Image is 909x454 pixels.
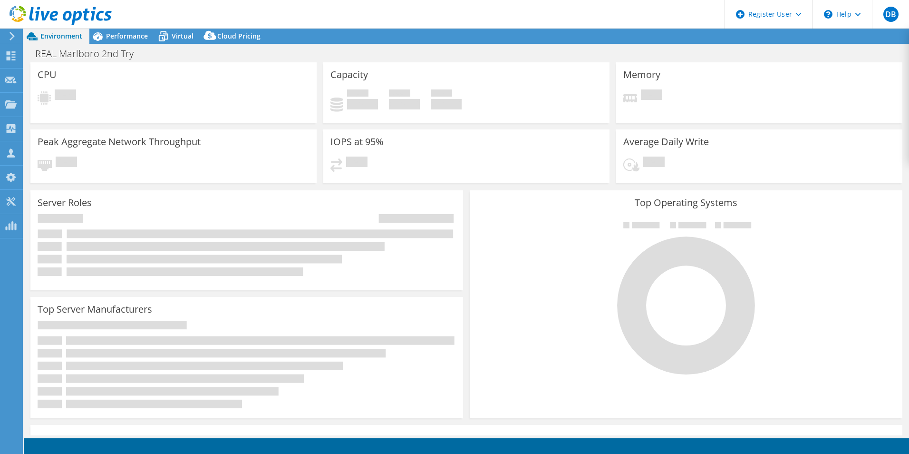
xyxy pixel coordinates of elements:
[643,157,665,169] span: Pending
[347,99,378,109] h4: 0 GiB
[824,10,832,19] svg: \n
[623,137,709,147] h3: Average Daily Write
[38,197,92,208] h3: Server Roles
[346,157,367,169] span: Pending
[623,69,660,80] h3: Memory
[389,89,410,99] span: Free
[389,99,420,109] h4: 0 GiB
[217,31,261,40] span: Cloud Pricing
[641,89,662,102] span: Pending
[55,89,76,102] span: Pending
[330,137,384,147] h3: IOPS at 95%
[31,49,148,59] h1: REAL Marlboro 2nd Try
[477,197,895,208] h3: Top Operating Systems
[883,7,899,22] span: DB
[56,157,77,169] span: Pending
[347,89,368,99] span: Used
[38,69,57,80] h3: CPU
[38,137,201,147] h3: Peak Aggregate Network Throughput
[431,99,462,109] h4: 0 GiB
[330,69,368,80] h3: Capacity
[431,89,452,99] span: Total
[172,31,193,40] span: Virtual
[38,304,152,315] h3: Top Server Manufacturers
[40,31,82,40] span: Environment
[106,31,148,40] span: Performance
